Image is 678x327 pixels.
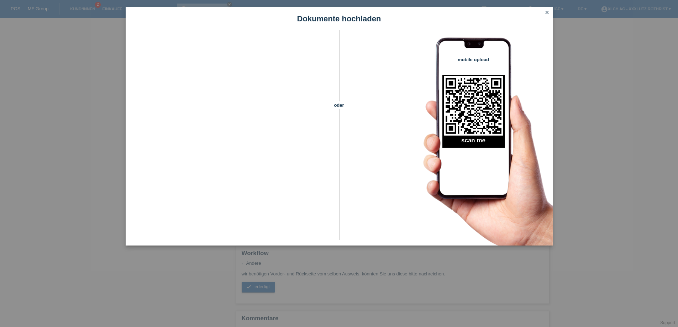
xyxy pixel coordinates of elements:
[327,101,352,109] span: oder
[442,57,505,62] h4: mobile upload
[442,137,505,148] h2: scan me
[544,10,550,15] i: close
[136,48,327,226] iframe: Upload
[542,9,552,17] a: close
[126,14,553,23] h1: Dokumente hochladen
